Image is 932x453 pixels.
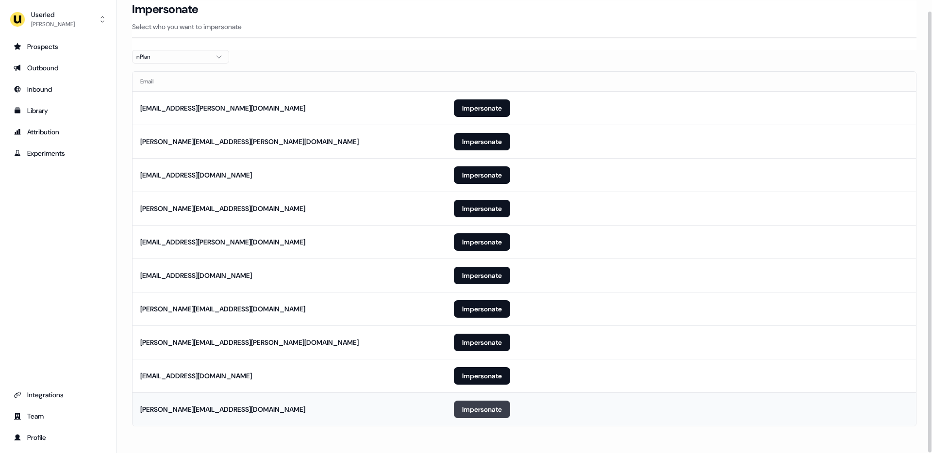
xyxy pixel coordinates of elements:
p: Select who you want to impersonate [132,22,916,32]
button: Impersonate [454,200,510,217]
div: Prospects [14,42,102,51]
div: [PERSON_NAME][EMAIL_ADDRESS][PERSON_NAME][DOMAIN_NAME] [140,338,359,347]
div: Library [14,106,102,115]
div: [EMAIL_ADDRESS][DOMAIN_NAME] [140,271,252,280]
div: Experiments [14,148,102,158]
div: Team [14,411,102,421]
button: Impersonate [454,334,510,351]
a: Go to outbound experience [8,60,108,76]
button: Impersonate [454,233,510,251]
button: Impersonate [454,133,510,150]
a: Go to integrations [8,387,108,403]
div: [PERSON_NAME][EMAIL_ADDRESS][DOMAIN_NAME] [140,404,305,414]
a: Go to prospects [8,39,108,54]
a: Go to Inbound [8,81,108,97]
div: [EMAIL_ADDRESS][PERSON_NAME][DOMAIN_NAME] [140,237,305,247]
div: [EMAIL_ADDRESS][DOMAIN_NAME] [140,371,252,381]
div: [PERSON_NAME] [31,19,75,29]
a: Go to attribution [8,124,108,140]
div: [EMAIL_ADDRESS][PERSON_NAME][DOMAIN_NAME] [140,103,305,113]
div: Profile [14,433,102,442]
div: [EMAIL_ADDRESS][DOMAIN_NAME] [140,170,252,180]
h3: Impersonate [132,2,199,16]
th: Email [133,72,446,91]
button: Impersonate [454,401,510,418]
a: Go to team [8,408,108,424]
button: Impersonate [454,267,510,284]
button: Impersonate [454,367,510,385]
button: nPlan [132,50,229,64]
a: Go to profile [8,430,108,445]
div: Userled [31,10,75,19]
a: Go to experiments [8,146,108,161]
div: [PERSON_NAME][EMAIL_ADDRESS][DOMAIN_NAME] [140,304,305,314]
a: Go to templates [8,103,108,118]
div: Inbound [14,84,102,94]
div: Integrations [14,390,102,400]
button: Impersonate [454,166,510,184]
button: Impersonate [454,300,510,318]
div: [PERSON_NAME][EMAIL_ADDRESS][PERSON_NAME][DOMAIN_NAME] [140,137,359,146]
div: [PERSON_NAME][EMAIL_ADDRESS][DOMAIN_NAME] [140,204,305,213]
button: Impersonate [454,99,510,117]
div: Outbound [14,63,102,73]
div: nPlan [136,52,209,62]
div: Attribution [14,127,102,137]
button: Userled[PERSON_NAME] [8,8,108,31]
